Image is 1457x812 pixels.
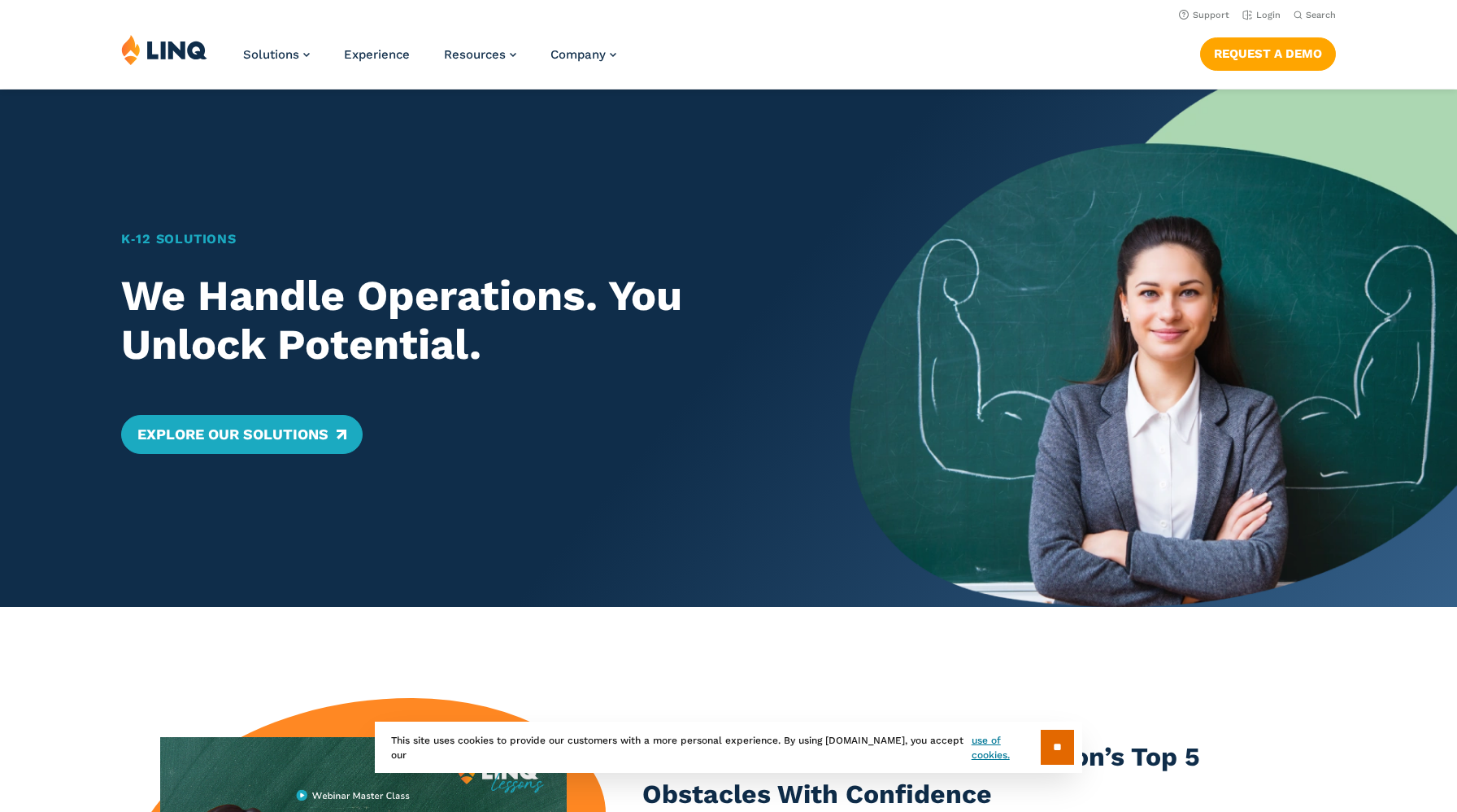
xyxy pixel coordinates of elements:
a: Support [1179,10,1229,20]
a: Login [1242,10,1281,20]
a: Solutions [243,47,310,62]
a: Request a Demo [1200,37,1336,70]
span: Search [1306,10,1336,20]
img: Home Banner [850,89,1457,607]
span: Company [550,47,606,62]
nav: Primary Navigation [243,34,616,88]
a: Company [550,47,616,62]
a: Resources [444,47,516,62]
h1: K‑12 Solutions [121,229,790,249]
a: Experience [344,47,410,62]
button: Open Search Bar [1294,9,1336,21]
a: use of cookies. [972,733,1041,762]
span: Resources [444,47,506,62]
span: Solutions [243,47,299,62]
img: LINQ | K‑12 Software [121,34,207,65]
a: Explore Our Solutions [121,415,363,454]
h2: We Handle Operations. You Unlock Potential. [121,272,790,369]
div: This site uses cookies to provide our customers with a more personal experience. By using [DOMAIN... [375,722,1082,773]
nav: Button Navigation [1200,34,1336,70]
